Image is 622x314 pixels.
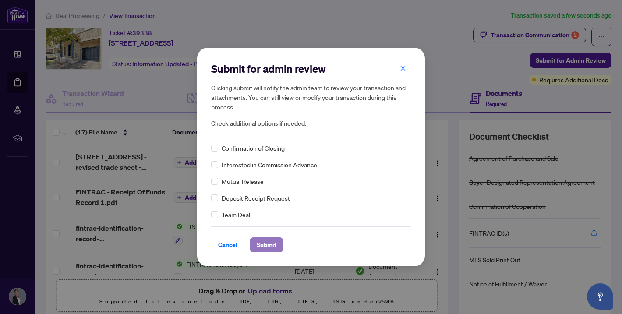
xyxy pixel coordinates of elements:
span: Submit [257,238,276,252]
h5: Clicking submit will notify the admin team to review your transaction and attachments. You can st... [211,83,411,112]
span: Deposit Receipt Request [222,193,290,203]
h2: Submit for admin review [211,62,411,76]
span: Mutual Release [222,176,264,186]
button: Cancel [211,237,244,252]
span: close [400,65,406,71]
span: Check additional options if needed: [211,119,411,129]
span: Confirmation of Closing [222,143,285,153]
span: Team Deal [222,210,250,219]
button: Open asap [587,283,613,310]
span: Interested in Commission Advance [222,160,317,169]
span: Cancel [218,238,237,252]
button: Submit [250,237,283,252]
